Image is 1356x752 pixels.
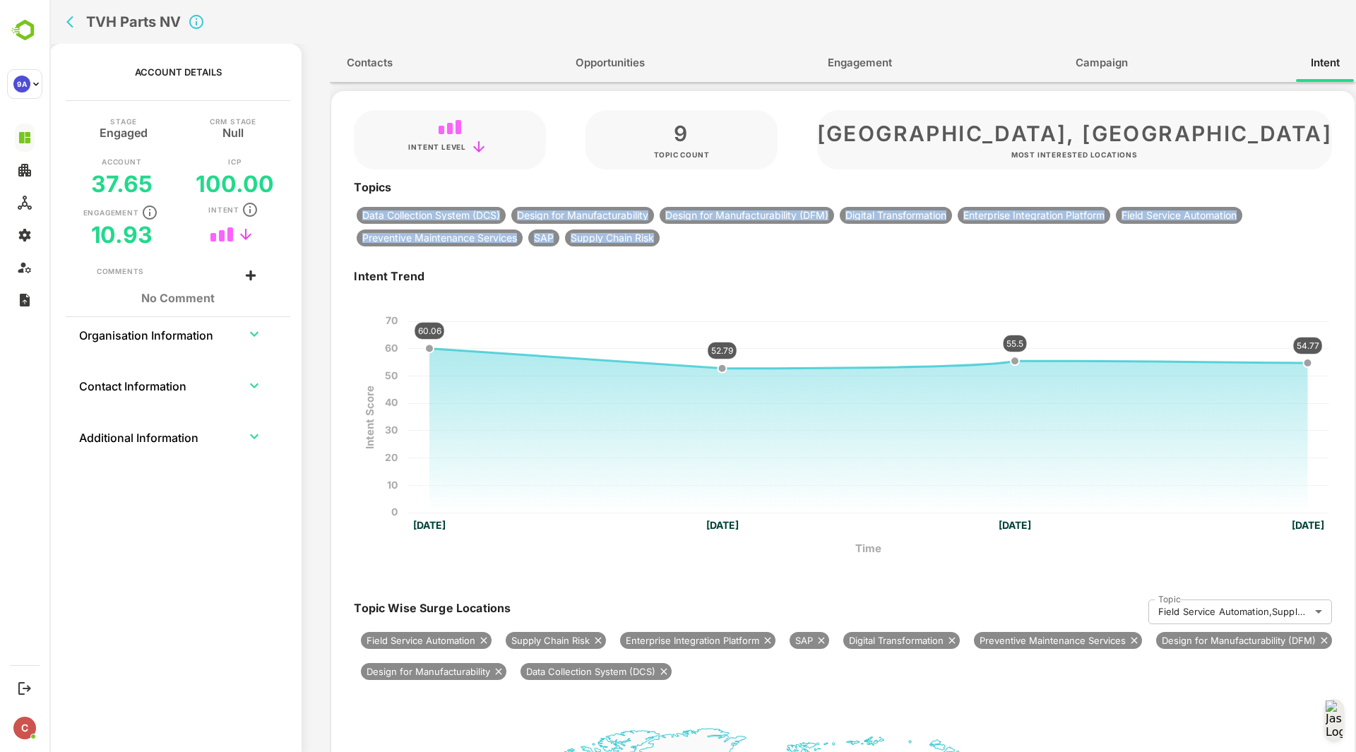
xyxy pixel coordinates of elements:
[311,632,442,649] div: Field Service Automation
[159,206,190,213] p: Intent
[311,663,457,680] div: Design for Manufacturability
[304,598,461,625] div: Topic Wise Surge Locations
[13,717,36,739] div: C
[42,221,104,249] h5: 10.93
[304,177,1305,204] div: Topics
[1109,593,1131,605] label: Topic
[29,317,181,351] th: Organisation Information
[657,519,689,531] text: [DATE]
[1026,54,1078,72] span: Campaign
[29,317,229,470] table: collapsible table
[29,419,181,453] th: Additional Information
[13,11,35,32] button: back
[624,121,639,150] div: 9
[419,136,440,157] button: trend
[2,46,3,468] button: back
[526,54,595,72] span: Opportunities
[790,210,903,220] span: Digital Transformation
[456,634,546,648] span: Supply Chain Risk
[50,125,98,136] h5: Engaged
[37,13,131,30] h2: TVH Parts NV
[571,632,726,649] div: Enterprise Integration Platform
[908,210,1061,220] span: Enterprise Integration Platform
[1066,210,1193,220] span: Field Service Automation
[47,266,95,277] div: Comments
[369,326,392,336] text: 60.06
[194,426,215,447] button: expand row
[740,634,769,648] span: SAP
[335,369,348,381] text: 50
[479,233,510,243] span: SAP
[359,143,417,151] div: INTENT LEVEL
[29,369,181,402] th: Contact Information
[173,125,194,136] h5: Null
[138,13,155,30] svg: Click to close Account details panel
[304,266,1305,293] div: Intent Trend
[924,632,1093,649] div: Preventive Maintenance Services
[146,170,225,198] h5: 100.00
[179,158,191,165] p: ICP
[314,386,327,449] text: Intent Score
[15,679,34,698] button: Logout
[7,17,43,44] img: BambooboxLogoMark.f1c84d78b4c51b1a7b5f700c9845e183.svg
[280,44,1307,82] div: full width tabs example
[1107,632,1283,649] div: Design for Manufacturability (DFM)
[957,338,974,349] text: 55.5
[471,665,612,679] span: Data Collection System (DCS)
[13,76,30,92] div: 9A
[52,158,93,165] p: Account
[806,542,832,555] text: Time
[364,519,396,531] text: [DATE]
[336,314,348,326] text: 70
[949,519,982,531] text: [DATE]
[768,121,1283,150] div: [GEOGRAPHIC_DATA], [GEOGRAPHIC_DATA]
[962,150,1088,159] div: Most Interested Locations
[794,632,910,649] div: Digital Transformation
[794,634,900,648] span: Digital Transformation
[194,323,215,345] button: expand row
[335,342,348,354] text: 60
[311,634,432,648] span: Field Service Automation
[311,665,446,679] span: Design for Manufacturability
[516,233,610,243] span: Supply Chain Risk
[1107,634,1272,648] span: Design for Manufacturability (DFM)
[335,424,348,436] text: 30
[462,210,605,220] span: Design for Manufacturability
[307,233,473,243] span: Preventive Maintenance Services
[307,210,456,220] span: Data Collection System (DCS)
[740,632,780,649] div: SAP
[160,118,207,125] p: CRM Stage
[1261,54,1290,72] span: Intent
[610,210,785,220] span: Design for Manufacturability (DFM)
[1099,599,1283,625] div: Field Service Automation,Supply Chain Risk,Enterprise Integration Platform,SAP,Digital Transforma...
[456,632,557,649] div: Supply Chain Risk
[1247,340,1270,351] text: 54.77
[85,66,172,78] p: Account Details
[605,150,660,159] div: TOPIC COUNT
[42,170,103,198] h5: 37.65
[335,451,348,463] text: 20
[471,663,622,680] div: Data Collection System (DCS)
[342,506,348,518] text: 0
[297,54,343,72] span: Contacts
[1242,519,1275,531] text: [DATE]
[186,224,207,245] button: trend
[47,292,210,305] h1: No Comment
[571,634,715,648] span: Enterprise Integration Platform
[778,54,843,72] span: Engagement
[34,209,90,216] p: Engagement
[194,375,215,396] button: expand row
[335,396,348,408] text: 40
[338,479,348,491] text: 10
[61,118,87,125] p: Stage
[924,634,1082,648] span: Preventive Maintenance Services
[662,345,684,356] text: 52.79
